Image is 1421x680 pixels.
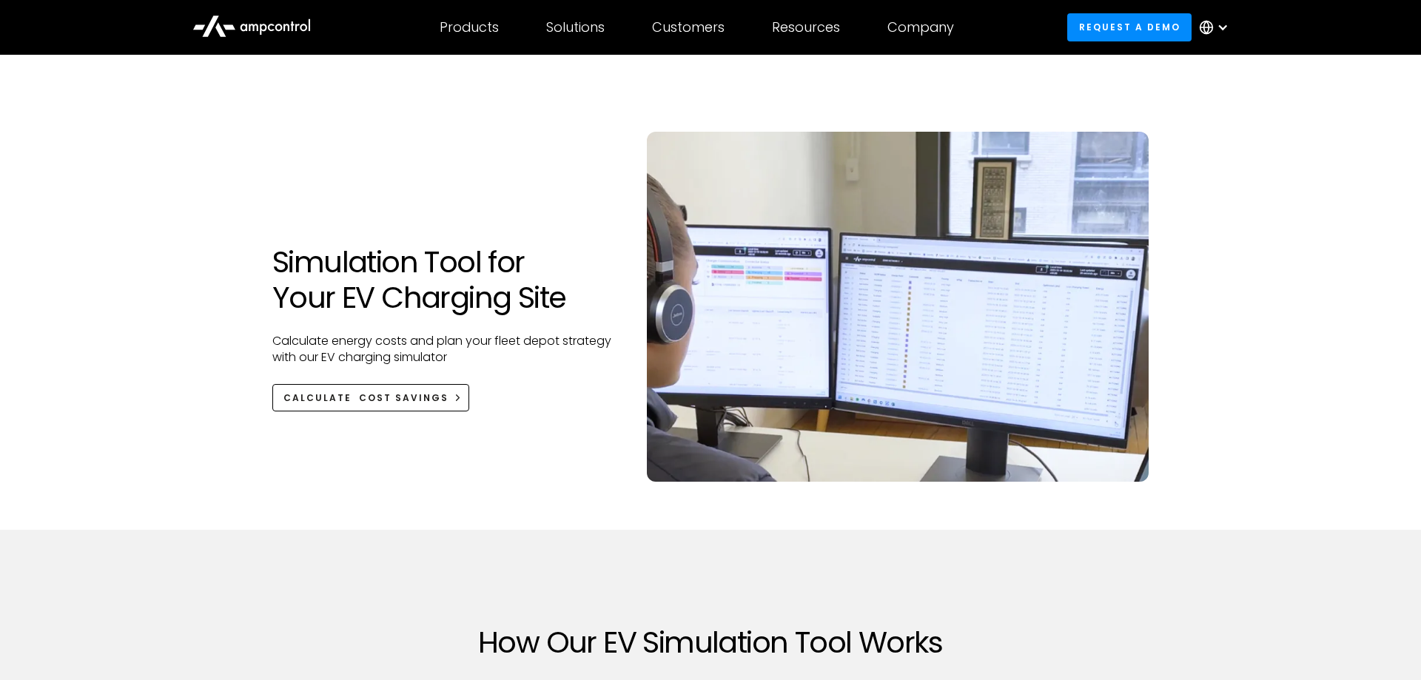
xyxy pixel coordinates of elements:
a: Request a demo [1067,13,1192,41]
img: Simulation tool to simulate your ev charging site using Ampcontrol [647,132,1149,482]
div: Resources [772,19,840,36]
div: Products [440,19,499,36]
div: Solutions [546,19,605,36]
div: Company [887,19,954,36]
div: Customers [652,19,725,36]
h2: How Our EV Simulation Tool Works [261,625,1160,660]
a: Calculate Cost Savings [272,384,469,411]
div: Calculate Cost Savings [283,391,449,405]
h1: Simulation Tool for Your EV Charging Site [272,244,623,315]
p: Calculate energy costs and plan your fleet depot strategy with our EV charging simulator [272,333,623,366]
